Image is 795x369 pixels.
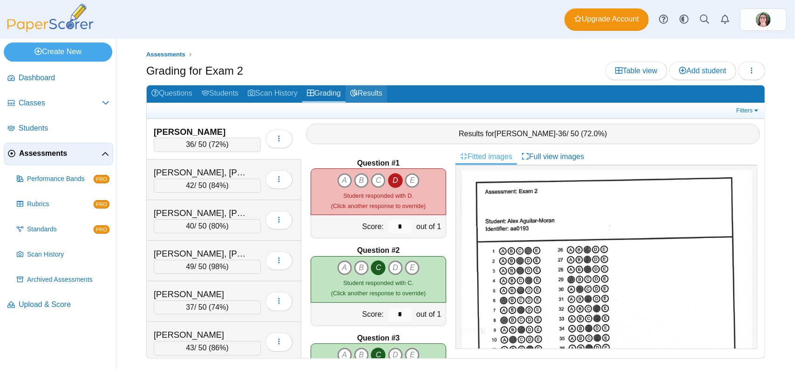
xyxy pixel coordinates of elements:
[211,303,226,311] span: 74%
[27,200,94,209] span: Rubrics
[343,279,414,286] span: Student responded with C.
[27,275,109,285] span: Archived Assessments
[19,73,109,83] span: Dashboard
[615,67,658,75] span: Table view
[605,62,667,80] a: Table view
[4,92,113,115] a: Classes
[405,348,420,362] i: E
[337,260,352,275] i: A
[357,245,400,256] b: Question #2
[94,200,109,209] span: PRO
[154,341,261,355] div: / 50 ( )
[357,158,400,168] b: Question #1
[455,149,517,165] a: Fitted images
[4,67,113,90] a: Dashboard
[27,225,94,234] span: Standards
[154,260,261,274] div: / 50 ( )
[147,85,197,103] a: Questions
[346,85,387,103] a: Results
[306,124,760,144] div: Results for - / 50 ( )
[357,333,400,343] b: Question #3
[154,179,261,193] div: / 50 ( )
[388,348,403,362] i: D
[343,192,414,199] span: Student responded with D.
[4,42,112,61] a: Create New
[154,207,247,219] div: [PERSON_NAME], [PERSON_NAME]
[13,269,113,291] a: Archived Assessments
[154,248,247,260] div: [PERSON_NAME], [PERSON_NAME]
[211,181,226,189] span: 84%
[405,173,420,188] i: E
[414,215,446,238] div: out of 1
[756,12,771,27] span: Brooke Kelly
[154,138,261,152] div: / 50 ( )
[371,348,386,362] i: C
[354,173,369,188] i: B
[154,219,261,233] div: / 50 ( )
[311,303,386,326] div: Score:
[154,167,247,179] div: [PERSON_NAME], [PERSON_NAME]
[734,106,762,115] a: Filters
[146,63,243,79] h1: Grading for Exam 2
[371,173,386,188] i: C
[679,67,726,75] span: Add student
[186,181,194,189] span: 42
[94,225,109,234] span: PRO
[19,98,102,108] span: Classes
[740,8,787,31] a: ps.jIrQeq6sXhOn61F0
[337,173,352,188] i: A
[517,149,589,165] a: Full view images
[564,8,649,31] a: Upgrade Account
[243,85,302,103] a: Scan History
[186,344,194,352] span: 43
[4,4,97,32] img: PaperScorer
[756,12,771,27] img: ps.jIrQeq6sXhOn61F0
[186,303,194,311] span: 37
[715,9,735,30] a: Alerts
[337,348,352,362] i: A
[19,123,109,133] span: Students
[4,118,113,140] a: Students
[186,222,194,230] span: 40
[13,193,113,216] a: Rubrics PRO
[584,130,605,138] span: 72.0%
[388,260,403,275] i: D
[371,260,386,275] i: C
[94,175,109,183] span: PRO
[302,85,346,103] a: Grading
[354,260,369,275] i: B
[154,288,247,300] div: [PERSON_NAME]
[211,222,226,230] span: 80%
[154,300,261,314] div: / 50 ( )
[4,294,113,316] a: Upload & Score
[186,140,194,148] span: 36
[558,130,567,138] span: 36
[495,130,556,138] span: [PERSON_NAME]
[311,215,386,238] div: Score:
[154,126,247,138] div: [PERSON_NAME]
[354,348,369,362] i: B
[388,173,403,188] i: D
[211,140,226,148] span: 72%
[13,168,113,190] a: Performance Bands PRO
[331,192,426,209] small: (Click another response to override)
[19,148,102,159] span: Assessments
[154,329,247,341] div: [PERSON_NAME]
[4,143,113,165] a: Assessments
[13,218,113,241] a: Standards PRO
[197,85,243,103] a: Students
[574,14,639,24] span: Upgrade Account
[4,26,97,34] a: PaperScorer
[211,263,226,271] span: 98%
[13,244,113,266] a: Scan History
[27,174,94,184] span: Performance Bands
[669,62,736,80] a: Add student
[146,51,185,58] span: Assessments
[186,263,194,271] span: 49
[405,260,420,275] i: E
[144,49,188,61] a: Assessments
[331,279,426,297] small: (Click another response to override)
[19,299,109,310] span: Upload & Score
[27,250,109,259] span: Scan History
[414,303,446,326] div: out of 1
